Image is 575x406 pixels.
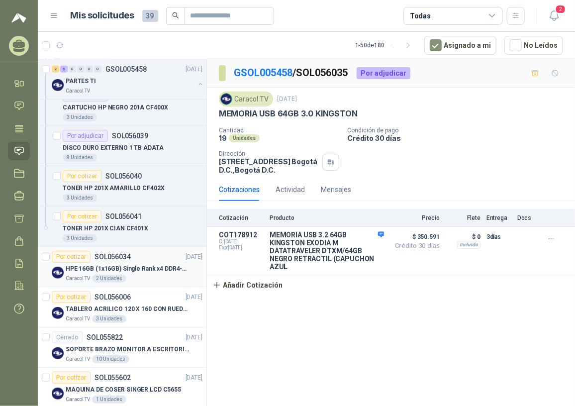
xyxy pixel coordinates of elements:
div: 1 - 50 de 180 [355,37,416,53]
p: Caracol TV [66,315,90,323]
p: COT178912 [219,231,264,239]
p: SOL056034 [95,253,131,260]
p: [DATE] [186,373,202,383]
a: 2 5 0 0 0 0 GSOL005458[DATE] Company LogoPARTES TICaracol TV [52,63,204,95]
div: Por cotizar [63,170,101,182]
span: C: [DATE] [219,239,264,245]
div: Cotizaciones [219,184,260,195]
p: MEMORIA USB 3.2 64GB KINGSTON EXODIA M DATATRAVELER DTXM/64GB NEGRO RETRACTIL (CAPUCHON AZUL [270,231,384,271]
div: 3 Unidades [63,194,97,202]
div: Por adjudicar [63,130,108,142]
p: Crédito 30 días [347,134,571,142]
p: Caracol TV [66,396,90,404]
p: Flete [446,214,480,221]
div: Cerrado [52,331,83,343]
a: Por cotizarSOL056034[DATE] Company LogoHPE 16GB (1x16GB) Single Rank x4 DDR4-2400Caracol TV2 Unid... [38,247,206,287]
div: Por cotizar [52,251,91,263]
img: Company Logo [52,347,64,359]
p: Entrega [486,214,511,221]
span: $ 350.591 [390,231,440,243]
img: Company Logo [52,307,64,319]
img: Company Logo [52,79,64,91]
a: CerradoSOL055822[DATE] Company LogoSOPORTE BRAZO MONITOR A ESCRITORIO NBF80Caracol TV10 Unidades [38,327,206,368]
p: Caracol TV [66,87,90,95]
div: Incluido [457,241,480,249]
p: MEMORIA USB 64GB 3.0 KINGSTON [219,108,358,119]
span: Crédito 30 días [390,243,440,249]
button: Añadir Cotización [207,275,288,295]
p: CARTUCHO HP NEGRO 201A CF400X [63,103,168,112]
p: HPE 16GB (1x16GB) Single Rank x4 DDR4-2400 [66,264,190,274]
a: Por cotizarSOL056040TONER HP 201X AMARILLO CF402X3 Unidades [38,166,206,206]
p: SOL055602 [95,374,131,381]
p: [DATE] [186,333,202,342]
div: Por cotizar [52,372,91,384]
div: 3 Unidades [63,113,97,121]
div: Actividad [276,184,305,195]
p: Cantidad [219,127,339,134]
p: Caracol TV [66,275,90,283]
div: 0 [94,66,101,73]
div: 0 [69,66,76,73]
p: TONER HP 201X AMARILLO CF402X [63,184,165,193]
span: search [172,12,179,19]
button: 2 [545,7,563,25]
div: Por cotizar [63,210,101,222]
div: 2 Unidades [92,275,126,283]
p: [DATE] [186,252,202,262]
div: 2 [52,66,59,73]
p: Caracol TV [66,355,90,363]
a: Por adjudicarSOL056038CARTUCHO HP NEGRO 201A CF400X3 Unidades [38,86,206,126]
div: 8 Unidades [63,154,97,162]
div: Por cotizar [52,291,91,303]
a: Por cotizarSOL056006[DATE] Company LogoTABLERO ACRILICO 120 X 160 CON RUEDASCaracol TV3 Unidades [38,287,206,327]
p: Condición de pago [347,127,571,134]
button: Asignado a mi [424,36,496,55]
p: PARTES TI [66,77,96,86]
p: [DATE] [186,293,202,302]
p: SOL056006 [95,294,131,301]
p: [DATE] [186,65,202,74]
p: [STREET_ADDRESS] Bogotá D.C. , Bogotá D.C. [219,157,318,174]
a: Por adjudicarSOL056039DISCO DURO EXTERNO 1 TB ADATA8 Unidades [38,126,206,166]
p: DISCO DURO EXTERNO 1 TB ADATA [63,143,164,153]
div: 3 Unidades [92,315,126,323]
p: SOL056039 [112,132,148,139]
img: Company Logo [52,267,64,279]
p: Cotización [219,214,264,221]
p: 3 días [486,231,511,243]
p: MAQUINA DE COSER SINGER LCD C5655 [66,385,181,395]
p: SOL056041 [105,213,142,220]
div: 10 Unidades [92,355,129,363]
div: Por adjudicar [357,67,410,79]
img: Company Logo [221,94,232,104]
p: Producto [270,214,384,221]
div: Mensajes [321,184,351,195]
p: 19 [219,134,227,142]
p: / SOL056035 [234,65,349,81]
p: Precio [390,214,440,221]
div: Caracol TV [219,92,273,106]
span: 39 [142,10,158,22]
p: [DATE] [277,95,297,104]
button: No Leídos [504,36,563,55]
div: 0 [86,66,93,73]
p: Docs [517,214,537,221]
div: 5 [60,66,68,73]
img: Logo peakr [11,12,26,24]
span: Exp: [DATE] [219,245,264,251]
p: GSOL005458 [105,66,147,73]
p: SOPORTE BRAZO MONITOR A ESCRITORIO NBF80 [66,345,190,354]
span: 2 [555,4,566,14]
p: Dirección [219,150,318,157]
div: Todas [410,10,431,21]
div: 0 [77,66,85,73]
img: Company Logo [52,388,64,400]
h1: Mis solicitudes [71,8,134,23]
p: TABLERO ACRILICO 120 X 160 CON RUEDAS [66,304,190,314]
p: TONER HP 201X CIAN CF401X [63,224,148,233]
div: 1 Unidades [92,396,126,404]
p: SOL056040 [105,173,142,180]
a: GSOL005458 [234,67,292,79]
p: $ 0 [446,231,480,243]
